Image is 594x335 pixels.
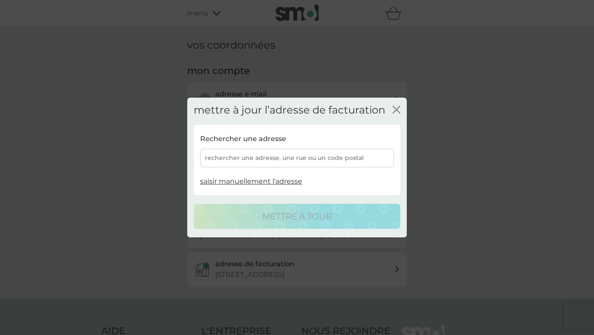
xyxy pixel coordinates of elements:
[194,104,385,117] h2: mettre à jour l’adresse de facturation
[200,177,302,185] span: saisir manuellement l'adresse
[200,133,286,144] p: Rechercher une adresse
[393,106,400,115] button: fermer
[194,204,400,229] button: mettre à jour
[262,209,332,223] p: mettre à jour
[200,149,394,167] div: rechercher une adresse, une rue ou un code postal
[200,176,302,187] button: saisir manuellement l'adresse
